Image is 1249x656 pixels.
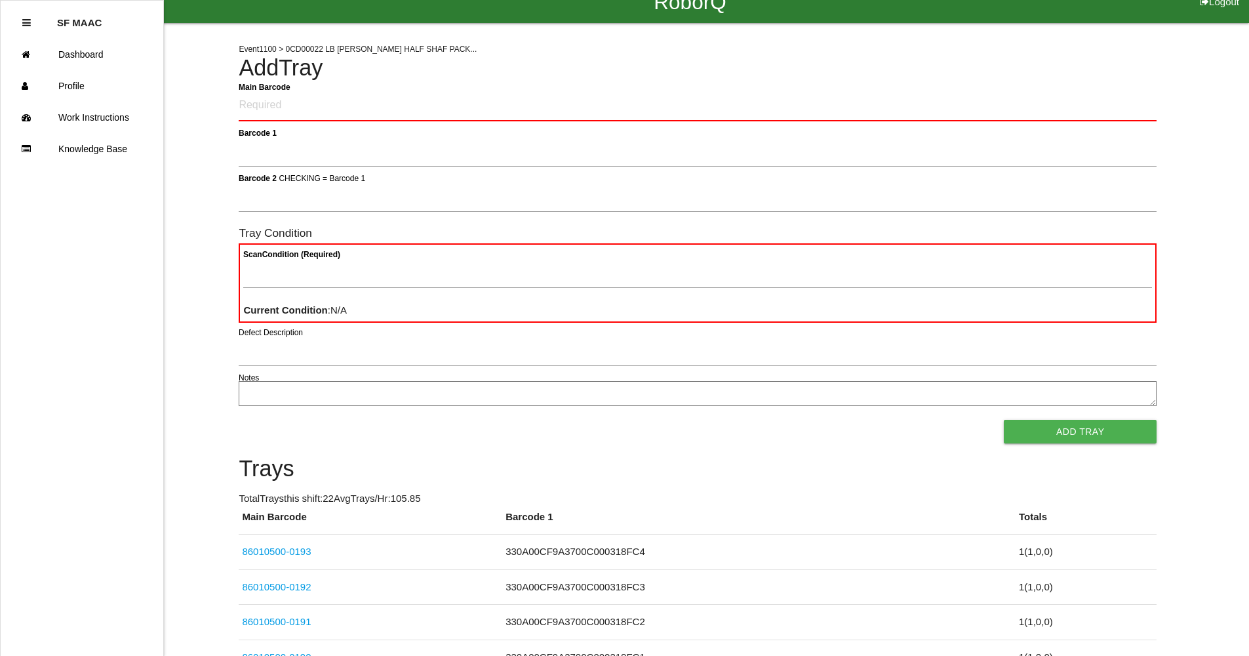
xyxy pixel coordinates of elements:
a: 86010500-0191 [242,616,311,627]
b: Barcode 1 [239,128,277,137]
span: CHECKING = Barcode 1 [279,173,366,182]
td: 330A00CF9A3700C000318FC3 [502,569,1016,605]
b: Scan Condition (Required) [243,250,340,259]
span: Event 1100 > 0CD00022 LB [PERSON_NAME] HALF SHAF PACK... [239,45,477,54]
button: Add Tray [1004,420,1157,443]
p: Total Trays this shift: 22 Avg Trays /Hr: 105.85 [239,491,1157,506]
a: 86010500-0192 [242,581,311,592]
h6: Tray Condition [239,227,1157,239]
a: Dashboard [1,39,163,70]
td: 1 ( 1 , 0 , 0 ) [1016,535,1157,570]
h4: Add Tray [239,56,1157,81]
b: Barcode 2 [239,173,277,182]
b: Main Barcode [239,82,290,91]
label: Notes [239,372,259,384]
th: Barcode 1 [502,510,1016,535]
p: SF MAAC [57,7,102,28]
span: : N/A [243,304,347,316]
td: 1 ( 1 , 0 , 0 ) [1016,569,1157,605]
div: Close [22,7,31,39]
th: Main Barcode [239,510,502,535]
a: 86010500-0193 [242,546,311,557]
label: Defect Description [239,327,303,338]
b: Current Condition [243,304,327,316]
td: 330A00CF9A3700C000318FC2 [502,605,1016,640]
h4: Trays [239,457,1157,482]
a: Knowledge Base [1,133,163,165]
input: Required [239,91,1157,121]
a: Profile [1,70,163,102]
td: 330A00CF9A3700C000318FC4 [502,535,1016,570]
a: Work Instructions [1,102,163,133]
td: 1 ( 1 , 0 , 0 ) [1016,605,1157,640]
th: Totals [1016,510,1157,535]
